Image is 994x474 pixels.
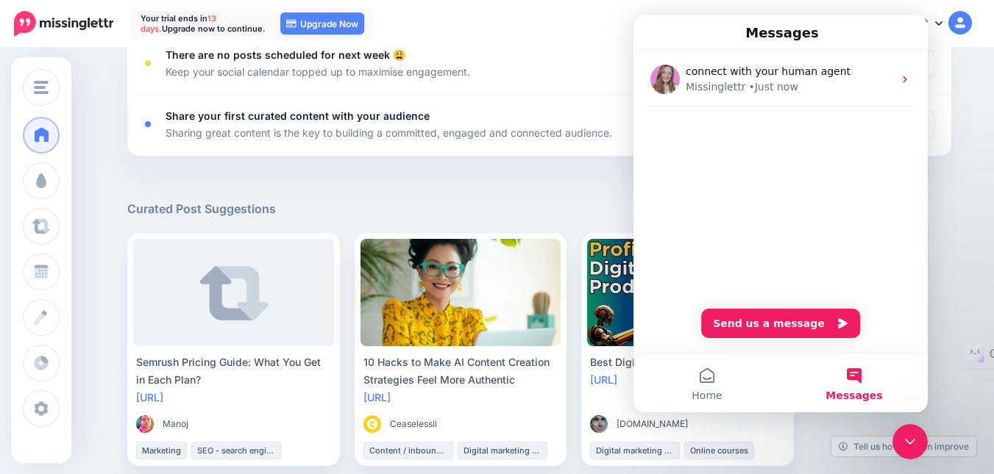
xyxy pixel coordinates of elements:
div: <div class='status-dot small red margin-right'></div>Error [145,121,151,127]
a: Upgrade Now [280,12,364,35]
b: Share your first curated content with your audience [166,109,430,122]
a: [URL] [590,373,617,386]
img: Missinglettr [14,11,113,36]
a: Tell us how we can improve [831,437,976,456]
img: Q4V7QUO4NL7KLF7ETPAEVJZD8V2L8K9O_thumb.jpg [136,415,154,433]
div: 10 Hacks to Make AI Content Creation Strategies Feel More Authentic [363,353,558,389]
p: Sharing great content is the key to building a committed, engaged and connected audience. [166,124,612,141]
iframe: Intercom live chat [892,424,928,459]
li: Content / inbound marketing [363,442,453,459]
li: Digital marketing strategy [590,442,680,459]
div: Semrush Pricing Guide: What You Get in Each Plan? [136,353,331,389]
a: [URL] [136,391,163,403]
img: MQSJWLHJCKXV2AQVWKGQBXABK9I9LYSZ_thumb.gif [363,415,381,433]
span: Manoj [163,417,188,431]
li: SEO - search engine optimization [191,442,281,459]
iframe: Intercom live chat [633,15,928,412]
li: Online courses [684,442,754,459]
p: Your trial ends in Upgrade now to continue. [141,13,266,34]
b: There are no posts scheduled for next week 😩 [166,49,405,61]
p: Keep your social calendar topped up to maximise engagement. [166,63,470,80]
a: [URL] [363,391,391,403]
span: 13 days. [141,13,216,34]
span: Ceaselessli [390,417,437,431]
img: 53533197_358021295045294_6740573755115831296_n-bsa87036_thumb.jpg [590,415,608,433]
div: Best Digital Products to Sell Online [590,353,785,371]
li: Marketing [136,442,187,459]
span: [DOMAIN_NAME] [617,417,688,431]
img: menu.png [34,81,49,94]
a: My Account [845,6,972,42]
h5: Curated Post Suggestions [127,200,951,218]
div: <div class='status-dot small red margin-right'></div>Error [145,60,151,66]
li: Digital marketing strategy [458,442,547,459]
